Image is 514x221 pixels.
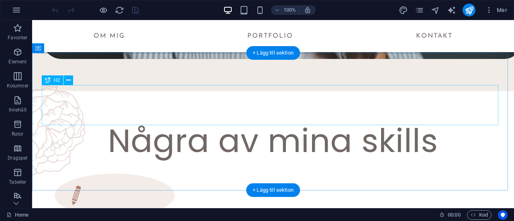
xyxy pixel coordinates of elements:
i: Design (Ctrl+Alt+Y) [399,6,408,15]
i: Uppdatera sida [115,6,124,15]
i: Navigatör [431,6,440,15]
p: Favoriter [8,34,27,41]
h6: Sessionstid [439,210,461,220]
button: publish [463,4,475,16]
p: Element [8,59,27,65]
div: + Lägg till sektion [246,46,300,60]
p: Tabeller [9,179,26,185]
button: pages [414,5,424,15]
p: Rutor [12,131,24,137]
button: text_generator [447,5,456,15]
p: Kolumner [7,83,29,89]
span: : [453,212,455,218]
p: Innehåll [9,107,27,113]
span: Mer [485,6,507,14]
span: 00 00 [448,210,460,220]
button: Kod [467,210,492,220]
i: Justera zoomnivån automatiskt vid storleksändring för att passa vald enhet. [304,6,311,14]
span: Kod [471,210,488,220]
h6: 100% [283,5,296,15]
button: reload [114,5,124,15]
button: Mer [482,4,510,16]
button: 100% [271,5,300,15]
p: Dragspel [8,155,27,161]
a: Klicka för att avbryta val. Dubbelklicka för att öppna sidor [6,210,29,220]
span: H2 [54,78,60,83]
i: AI Writer [447,6,456,15]
button: Klicka här för att lämna förhandsvisningsläge och fortsätta redigera [98,5,108,15]
button: Usercentrics [498,210,508,220]
i: Sidor (Ctrl+Alt+S) [415,6,424,15]
div: + Lägg till sektion [246,183,300,197]
button: design [398,5,408,15]
button: navigator [430,5,440,15]
i: Publicera [465,6,474,15]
